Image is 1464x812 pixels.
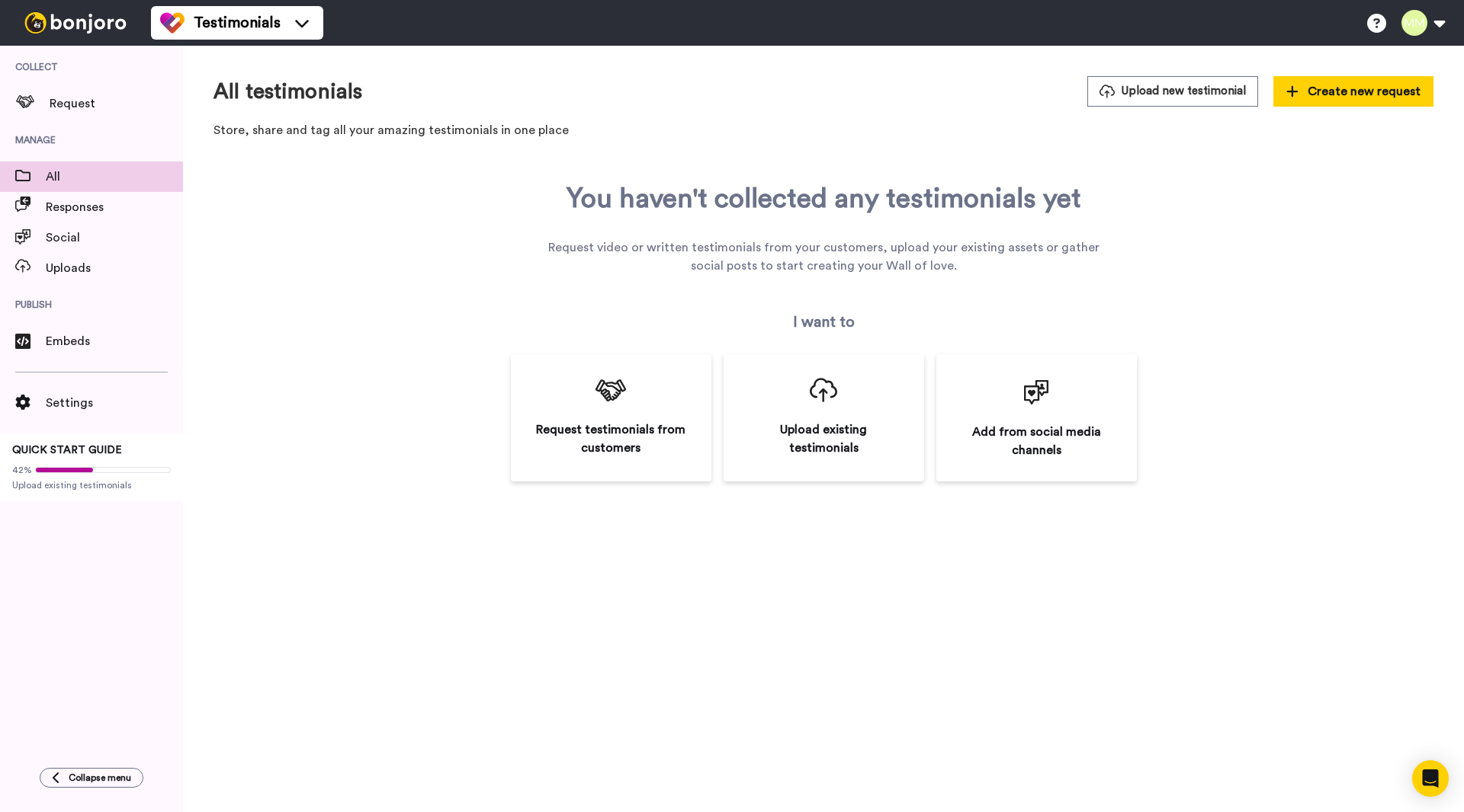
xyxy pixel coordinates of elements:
[567,184,1081,214] div: You haven't collected any testimonials yet
[46,332,183,350] span: Embeds
[46,198,183,216] span: Responses
[1087,76,1258,106] button: Upload new testimonial
[546,238,1101,275] div: Request video or written testimonials from your customers, upload your existing assets or gather ...
[40,768,143,788] button: Collapse menu
[1286,82,1421,101] span: Create new request
[746,420,901,457] div: Upload existing testimonials
[959,423,1114,459] div: Add from social media channels
[1412,760,1449,797] div: Open Intercom Messenger
[213,80,362,104] h1: All testimonials
[46,394,183,412] span: Settings
[793,312,855,333] div: I want to
[12,464,32,476] span: 42%
[46,229,183,247] span: Social
[12,479,171,491] span: Upload existing testimonials
[534,420,689,457] div: Request testimonials from customers
[1273,76,1433,107] button: Create new request
[213,122,1433,139] p: Store, share and tag all your amazing testimonials in one place
[160,11,185,35] img: tm-color.svg
[18,12,133,34] img: bj-logo-header-white.svg
[46,168,183,186] span: All
[50,94,183,113] span: Request
[12,445,122,456] span: QUICK START GUIDE
[194,12,281,34] span: Testimonials
[69,772,131,784] span: Collapse menu
[46,259,183,277] span: Uploads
